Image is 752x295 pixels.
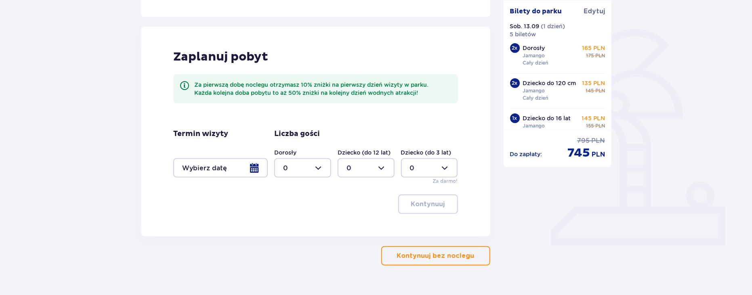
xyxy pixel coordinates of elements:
p: 795 [577,136,590,145]
button: Kontynuuj bez noclegu [381,246,490,266]
p: Do zapłaty : [510,150,542,158]
label: Dziecko (do 12 lat) [338,149,391,157]
p: PLN [592,150,605,159]
div: 2 x [510,43,520,53]
div: 2 x [510,78,520,88]
p: 145 PLN [582,114,605,122]
p: Jamango [523,87,545,94]
p: Dorosły [523,44,545,52]
p: Termin wizyty [173,129,228,139]
p: ( 1 dzień ) [541,22,565,30]
p: Liczba gości [274,129,320,139]
p: 5 biletów [510,30,536,38]
p: Kontynuuj [411,200,445,209]
p: Dziecko do 120 cm [523,79,576,87]
button: Kontynuuj [398,195,458,214]
p: PLN [591,136,605,145]
p: 165 PLN [582,44,605,52]
p: Bilety do parku [510,7,562,16]
p: 135 PLN [582,79,605,87]
p: 175 [586,52,594,59]
p: Jamango [523,52,545,59]
p: Jamango [523,122,545,130]
p: Cały dzień [523,59,548,67]
p: PLN [595,87,605,94]
p: Kontynuuj bez noclegu [397,251,475,260]
p: PLN [595,122,605,130]
p: Cały dzień [523,94,548,102]
p: 145 [586,87,594,94]
p: Za darmo! [433,178,458,185]
label: Dziecko (do 3 lat) [401,149,452,157]
p: 745 [567,145,590,161]
a: Edytuj [584,7,605,16]
p: Sob. 13.09 [510,22,540,30]
p: 155 [586,122,594,130]
label: Dorosły [274,149,296,157]
div: Za pierwszą dobę noclegu otrzymasz 10% zniżki na pierwszy dzień wizyty w parku. Każda kolejna dob... [194,81,452,97]
p: Dziecko do 16 lat [523,114,571,122]
p: Zaplanuj pobyt [173,49,268,65]
p: PLN [595,52,605,59]
div: 1 x [510,113,520,123]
